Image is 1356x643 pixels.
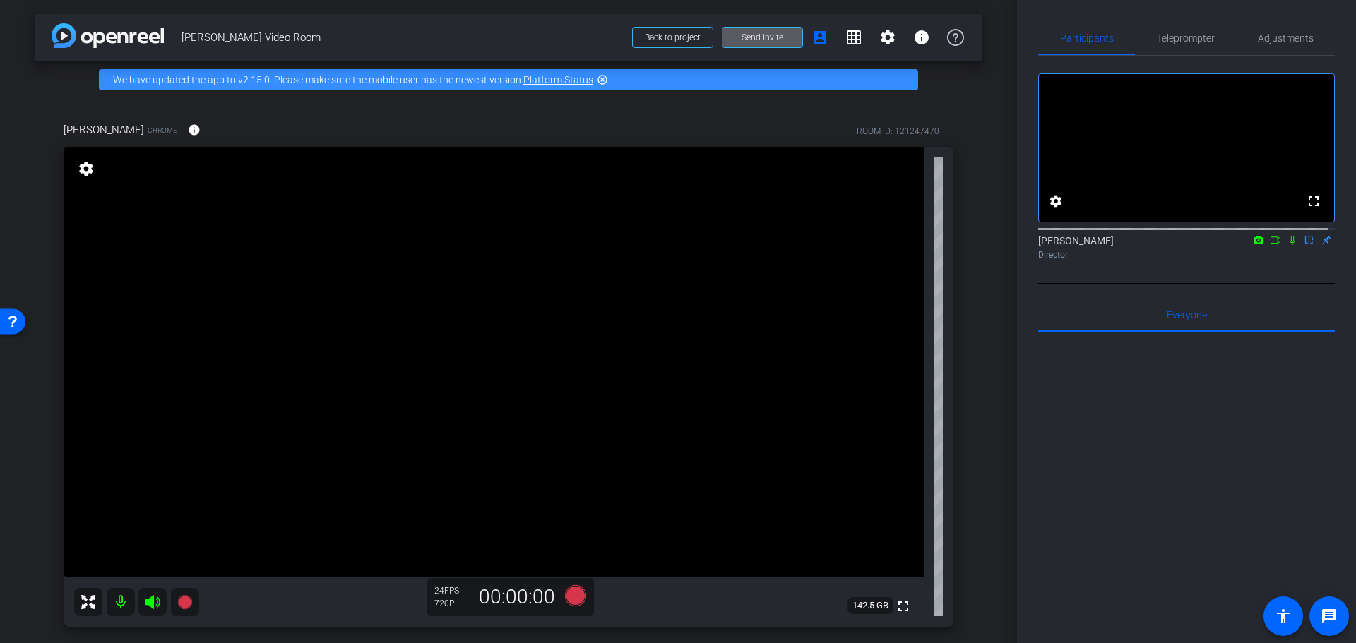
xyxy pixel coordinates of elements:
mat-icon: settings [879,29,896,46]
div: Director [1038,248,1335,261]
span: [PERSON_NAME] [64,122,144,138]
mat-icon: fullscreen [1305,193,1322,210]
div: 720P [434,598,470,609]
mat-icon: settings [1047,193,1064,210]
span: 142.5 GB [847,597,893,614]
span: Everyone [1167,310,1207,320]
div: 00:00:00 [470,585,564,609]
span: Send invite [742,32,783,43]
mat-icon: account_box [811,29,828,46]
mat-icon: info [913,29,930,46]
mat-icon: info [188,124,201,136]
span: Participants [1060,33,1114,43]
mat-icon: accessibility [1275,608,1292,625]
mat-icon: grid_on [845,29,862,46]
span: Teleprompter [1157,33,1215,43]
button: Send invite [722,27,803,48]
mat-icon: fullscreen [895,598,912,615]
span: Chrome [148,125,177,136]
div: 24 [434,585,470,596]
span: FPS [444,586,459,596]
span: Back to project [645,32,701,42]
a: Platform Status [523,74,593,85]
div: [PERSON_NAME] [1038,234,1335,261]
mat-icon: settings [76,160,96,177]
span: Adjustments [1258,33,1314,43]
div: We have updated the app to v2.15.0. Please make sure the mobile user has the newest version. [99,69,918,90]
div: ROOM ID: 121247470 [857,125,939,138]
button: Back to project [632,27,713,48]
img: app-logo [52,23,164,48]
mat-icon: flip [1301,233,1318,246]
span: [PERSON_NAME] Video Room [182,23,624,52]
mat-icon: highlight_off [597,74,608,85]
mat-icon: message [1321,608,1338,625]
